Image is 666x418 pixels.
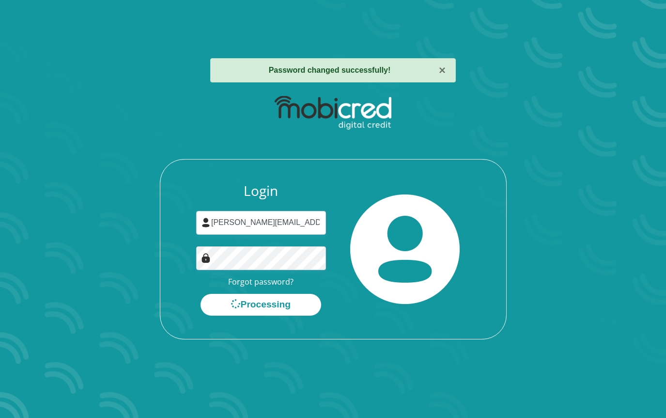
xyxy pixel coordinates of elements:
h3: Login [196,183,326,199]
button: Processing [201,294,321,316]
a: Forgot password? [228,276,294,287]
input: Username [196,211,326,235]
img: user-icon image [201,218,211,227]
img: Image [201,253,211,263]
button: × [439,64,446,76]
img: mobicred logo [275,96,391,130]
strong: Password changed successfully! [269,66,391,74]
